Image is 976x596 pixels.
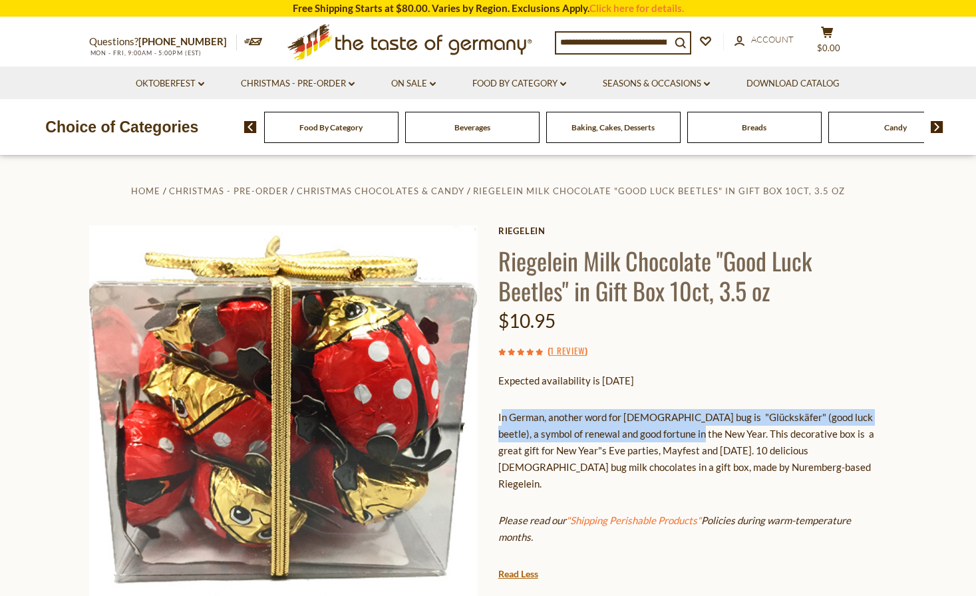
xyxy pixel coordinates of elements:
[241,76,355,91] a: Christmas - PRE-ORDER
[817,43,840,53] span: $0.00
[548,344,587,357] span: ( )
[603,76,710,91] a: Seasons & Occasions
[751,34,794,45] span: Account
[454,122,490,132] a: Beverages
[299,122,363,132] a: Food By Category
[244,121,257,133] img: previous arrow
[297,186,464,196] a: Christmas Chocolates & Candy
[136,76,204,91] a: Oktoberfest
[131,186,160,196] a: Home
[550,344,585,359] a: 1 Review
[808,26,848,59] button: $0.00
[884,122,907,132] a: Candy
[734,33,794,47] a: Account
[391,76,436,91] a: On Sale
[472,76,566,91] a: Food By Category
[498,514,851,543] em: Please read our Policies during warm-temperature months.
[498,567,538,581] a: Read Less
[169,186,288,196] a: Christmas - PRE-ORDER
[498,309,556,332] span: $10.95
[498,225,888,236] a: Riegelein
[571,122,655,132] a: Baking, Cakes, Desserts
[742,122,766,132] a: Breads
[138,35,227,47] a: [PHONE_NUMBER]
[89,33,237,51] p: Questions?
[589,2,684,14] a: Click here for details.
[566,514,701,526] a: "Shipping Perishable Products"
[498,372,888,389] p: Expected availability is [DATE]
[498,245,888,305] h1: Riegelein Milk Chocolate "Good Luck Beetles" in Gift Box 10ct, 3.5 oz
[498,409,888,492] p: In German, another word for [DEMOGRAPHIC_DATA] bug is "Glückskäfer" (good luck beetle), a symbol ...
[931,121,943,133] img: next arrow
[746,76,840,91] a: Download Catalog
[473,186,845,196] a: Riegelein Milk Chocolate "Good Luck Beetles" in Gift Box 10ct, 3.5 oz
[89,49,202,57] span: MON - FRI, 9:00AM - 5:00PM (EST)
